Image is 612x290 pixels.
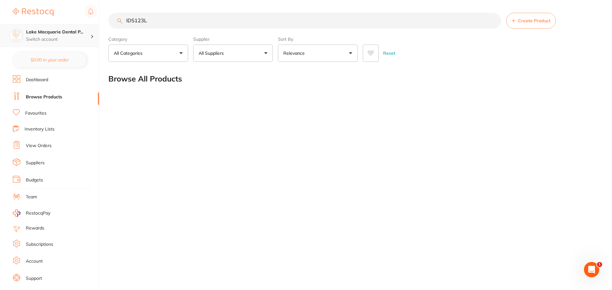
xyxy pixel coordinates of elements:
a: RestocqPay [13,209,50,217]
button: Create Product [506,13,556,29]
button: All Suppliers [193,45,273,62]
p: Switch account [26,36,91,43]
a: Budgets [26,177,43,183]
a: Dashboard [26,77,48,83]
p: All Suppliers [199,50,226,56]
a: Rewards [26,225,44,231]
a: Inventory Lists [25,126,55,132]
label: Supplier [193,36,273,42]
span: Create Product [518,18,550,23]
h4: Lake Macquarie Dental Practice [26,29,91,35]
a: View Orders [26,143,52,149]
p: All Categories [114,50,145,56]
button: Relevance [278,45,358,62]
a: Team [26,194,37,200]
button: All Categories [108,45,188,62]
label: Sort By [278,36,358,42]
a: Subscriptions [26,241,53,248]
button: Reset [381,45,397,62]
p: Relevance [283,50,307,56]
img: Lake Macquarie Dental Practice [10,29,23,42]
a: Restocq Logo [13,5,54,19]
a: Support [26,275,42,282]
a: Browse Products [26,94,62,100]
h2: Browse All Products [108,74,182,83]
span: 1 [597,262,602,267]
span: RestocqPay [26,210,50,216]
a: Account [26,258,43,265]
a: Suppliers [26,160,45,166]
img: RestocqPay [13,209,20,217]
a: Favourites [25,110,47,117]
input: Search Products [108,13,501,29]
button: $0.00 in your order [13,52,86,67]
label: Category [108,36,188,42]
iframe: Intercom live chat [584,262,599,277]
img: Restocq Logo [13,8,54,16]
